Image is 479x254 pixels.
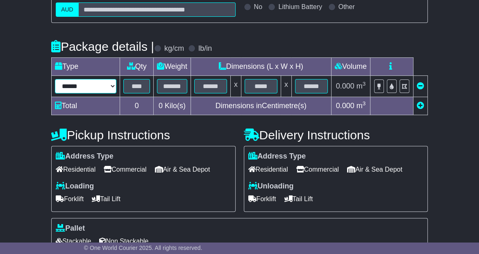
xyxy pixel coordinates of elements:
span: Commercial [104,163,146,176]
span: Tail Lift [284,193,313,205]
span: Forklift [248,193,276,205]
h4: Delivery Instructions [244,128,428,142]
label: Other [338,3,355,11]
label: Unloading [248,182,294,191]
span: 0.000 [336,82,354,90]
span: Air & Sea Depot [347,163,402,176]
td: Type [52,58,120,76]
td: 0 [120,97,154,115]
td: x [281,76,291,97]
td: Dimensions (L x W x H) [191,58,331,76]
span: m [356,82,366,90]
span: Residential [248,163,288,176]
span: Air & Sea Depot [155,163,210,176]
td: Qty [120,58,154,76]
label: Pallet [56,224,85,233]
span: © One World Courier 2025. All rights reserved. [84,245,202,251]
label: Address Type [248,152,306,161]
td: x [230,76,241,97]
span: Tail Lift [92,193,120,205]
span: 0 [159,102,163,110]
td: Dimensions in Centimetre(s) [191,97,331,115]
span: Residential [56,163,95,176]
h4: Pickup Instructions [51,128,235,142]
span: m [356,102,366,110]
h4: Package details | [51,40,154,53]
sup: 3 [363,81,366,87]
span: Commercial [296,163,339,176]
label: Loading [56,182,94,191]
span: 0.000 [336,102,354,110]
td: Volume [331,58,370,76]
a: Remove this item [417,82,424,90]
label: AUD [56,2,79,17]
label: kg/cm [164,44,184,53]
td: Kilo(s) [154,97,191,115]
label: Lithium Battery [278,3,322,11]
label: Address Type [56,152,114,161]
a: Add new item [417,102,424,110]
td: Total [52,97,120,115]
span: Forklift [56,193,84,205]
label: lb/in [198,44,212,53]
td: Weight [154,58,191,76]
span: Non Stackable [99,235,148,247]
sup: 3 [363,100,366,107]
label: No [254,3,262,11]
span: Stackable [56,235,91,247]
